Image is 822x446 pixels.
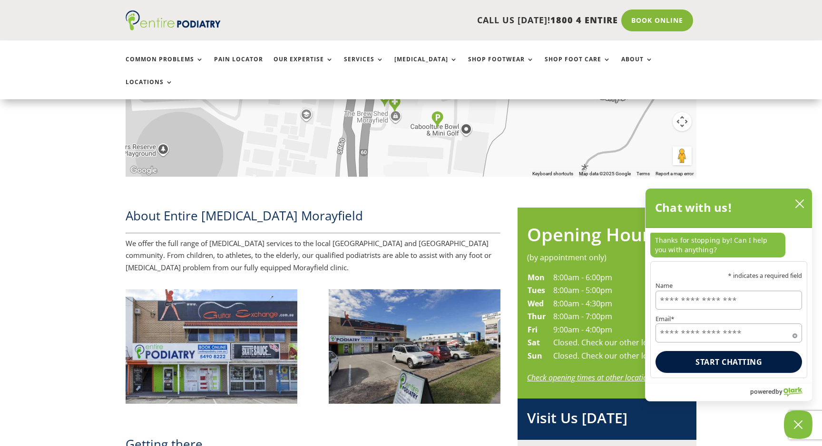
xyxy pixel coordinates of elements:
[527,222,687,252] h2: Opening Hours
[655,198,733,217] h2: Chat with us!
[673,146,692,165] button: Drag Pegman onto the map to open Street View
[126,79,173,99] a: Locations
[621,9,693,31] a: Book Online
[579,171,631,176] span: Map data ©2025 Google
[528,285,545,295] strong: Tues
[394,56,458,76] a: [MEDICAL_DATA]
[553,323,676,337] td: 9:00am - 4:00pm
[527,408,687,433] h2: Visit Us [DATE]
[656,273,802,279] p: * indicates a required field
[379,90,391,107] div: Parking
[257,14,618,27] p: CALL US [DATE]!
[126,289,297,403] img: Morayfield Podiatrist Entire Podiatry
[126,56,204,76] a: Common Problems
[656,351,802,373] button: Start chatting
[792,197,807,211] button: close chatbox
[389,96,401,113] div: Clinic
[528,311,546,322] strong: Thur
[553,336,676,350] td: Closed. Check our other locations.
[528,337,540,348] strong: Sat
[621,56,653,76] a: About
[553,350,676,363] td: Closed. Check our other locations.
[274,56,333,76] a: Our Expertise
[673,112,692,131] button: Map camera controls
[431,111,443,128] div: Parking - Back of Building
[527,372,655,383] a: Check opening times at other locations
[750,383,812,401] a: Powered by Olark
[528,272,545,283] strong: Mon
[656,283,802,289] label: Name
[468,56,534,76] a: Shop Footwear
[553,284,676,297] td: 8:00am - 5:00pm
[636,171,650,176] a: Terms
[344,56,384,76] a: Services
[553,271,676,285] td: 8:00am - 6:00pm
[128,164,159,177] img: Google
[784,410,812,439] button: Close Chatbox
[545,56,611,76] a: Shop Foot Care
[656,316,802,322] label: Email*
[126,237,500,274] p: We offer the full range of [MEDICAL_DATA] services to the local [GEOGRAPHIC_DATA] and [GEOGRAPHIC...
[656,291,802,310] input: Name
[528,324,538,335] strong: Fri
[126,207,500,229] h2: About Entire [MEDICAL_DATA] Morayfield
[126,23,221,32] a: Entire Podiatry
[214,56,263,76] a: Pain Locator
[656,171,694,176] a: Report a map error
[550,14,618,26] span: 1800 4 ENTIRE
[645,188,812,401] div: olark chatbox
[329,289,500,403] img: Morayfield Podiatrist Entire Podiatry
[650,233,785,257] p: Thanks for stopping by! Can I help you with anything?
[527,252,687,264] div: (by appointment only)
[775,385,783,398] span: by
[646,228,812,261] div: chat
[532,171,573,177] button: Keyboard shortcuts
[128,164,159,177] a: Open this area in Google Maps (opens a new window)
[126,10,221,30] img: logo (1)
[656,323,802,342] input: Email
[553,310,676,323] td: 8:00am - 7:00pm
[793,332,797,336] span: Required field
[750,385,775,398] span: powered
[528,351,542,361] strong: Sun
[528,298,544,309] strong: Wed
[553,297,676,311] td: 8:00am - 4:30pm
